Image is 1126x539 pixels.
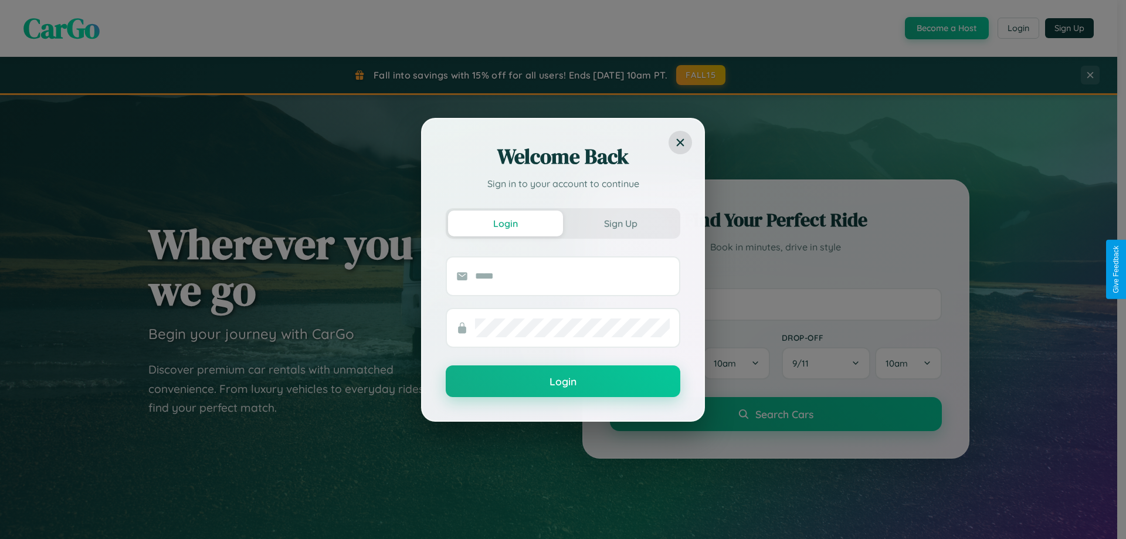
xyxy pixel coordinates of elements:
[1112,246,1120,293] div: Give Feedback
[448,211,563,236] button: Login
[446,143,680,171] h2: Welcome Back
[446,177,680,191] p: Sign in to your account to continue
[563,211,678,236] button: Sign Up
[446,365,680,397] button: Login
